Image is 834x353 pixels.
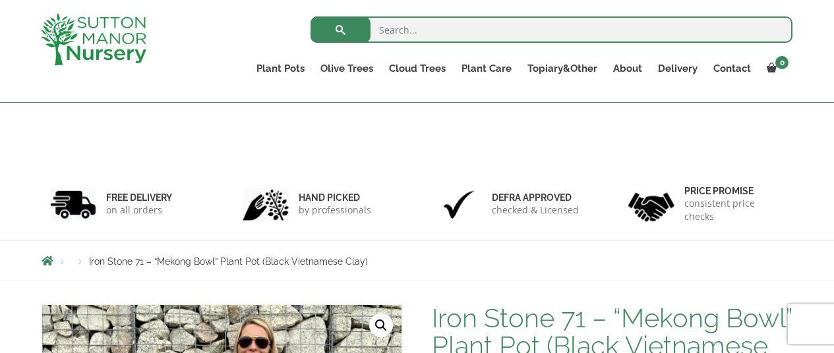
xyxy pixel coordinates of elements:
h6: FREE DELIVERY [106,192,172,204]
p: consistent price checks [684,197,785,223]
a: 0 [759,59,792,78]
input: Search... [311,16,792,43]
a: Plant Pots [249,59,313,78]
img: 4.jpg [628,184,674,225]
img: 3.jpg [436,188,482,221]
img: 1.jpg [50,188,96,221]
a: Olive Trees [313,59,381,78]
a: Topiary&Other [520,59,605,78]
h6: Price promise [684,185,785,197]
h6: hand picked [299,192,371,204]
p: on all orders [106,204,172,217]
a: Plant Care [454,59,520,78]
a: About [605,59,650,78]
span: 0 [775,56,789,69]
span: Iron Stone 71 – “Mekong Bowl” Plant Pot (Black Vietnamese Clay) [89,256,368,267]
p: by professionals [299,204,371,217]
a: Cloud Trees [381,59,454,78]
p: checked & Licensed [492,204,579,217]
a: View full-screen image gallery [369,313,393,337]
a: Contact [705,59,759,78]
h6: Defra approved [492,192,579,204]
nav: Breadcrumbs [42,256,793,266]
img: 2.jpg [243,188,289,221]
a: Delivery [650,59,705,78]
img: logo [41,13,146,65]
